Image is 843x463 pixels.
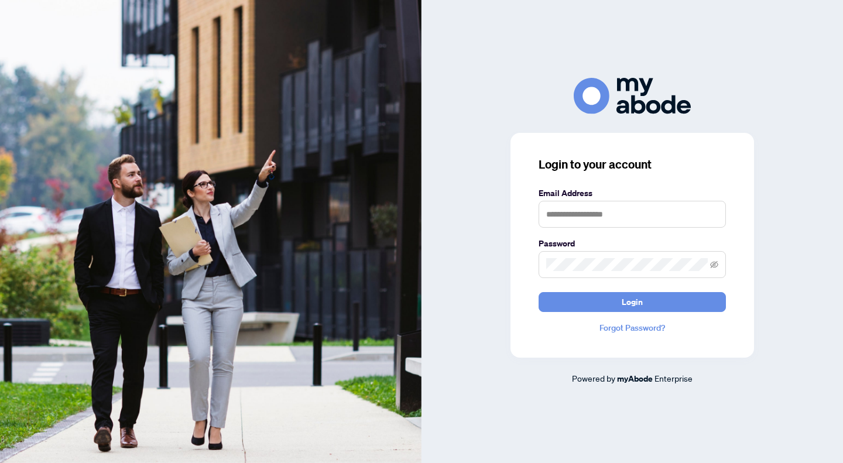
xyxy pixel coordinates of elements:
[539,321,726,334] a: Forgot Password?
[539,156,726,173] h3: Login to your account
[654,373,693,383] span: Enterprise
[572,373,615,383] span: Powered by
[539,187,726,200] label: Email Address
[622,293,643,311] span: Login
[574,78,691,114] img: ma-logo
[539,292,726,312] button: Login
[617,372,653,385] a: myAbode
[539,237,726,250] label: Password
[710,260,718,269] span: eye-invisible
